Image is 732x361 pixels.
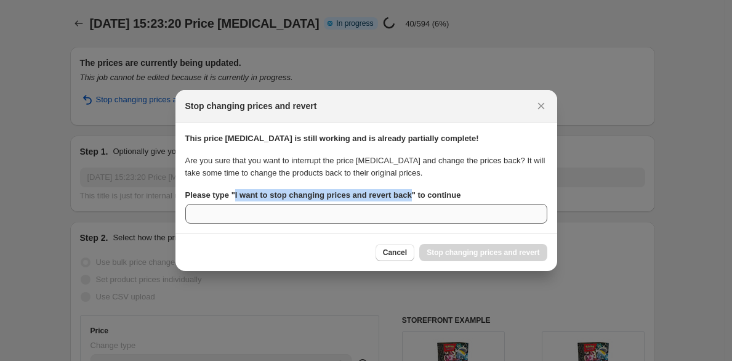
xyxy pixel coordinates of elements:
button: Close [533,97,550,115]
p: Are you sure that you want to interrupt the price [MEDICAL_DATA] and change the prices back? It w... [185,155,547,179]
h2: Stop changing prices and revert [185,100,317,112]
button: Cancel [376,244,414,261]
strong: This price [MEDICAL_DATA] is still working and is already partially complete! [185,134,479,143]
span: Cancel [383,248,407,258]
b: Please type " I want to stop changing prices and revert back " to continue [185,190,461,200]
